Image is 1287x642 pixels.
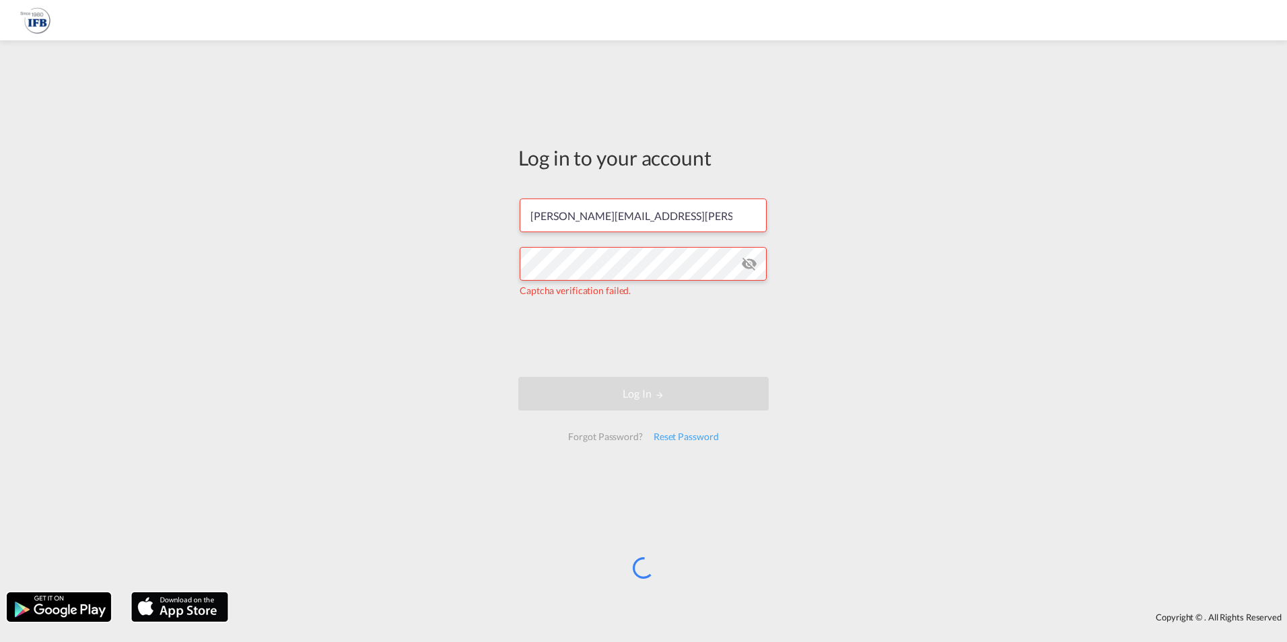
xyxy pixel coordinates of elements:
[541,311,746,363] iframe: reCAPTCHA
[20,5,50,36] img: b628ab10256c11eeb52753acbc15d091.png
[563,425,648,449] div: Forgot Password?
[5,591,112,623] img: google.png
[648,425,724,449] div: Reset Password
[520,199,767,232] input: Enter email/phone number
[518,377,769,411] button: LOGIN
[130,591,230,623] img: apple.png
[520,285,631,296] span: Captcha verification failed.
[518,143,769,172] div: Log in to your account
[741,256,757,272] md-icon: icon-eye-off
[235,606,1287,629] div: Copyright © . All Rights Reserved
